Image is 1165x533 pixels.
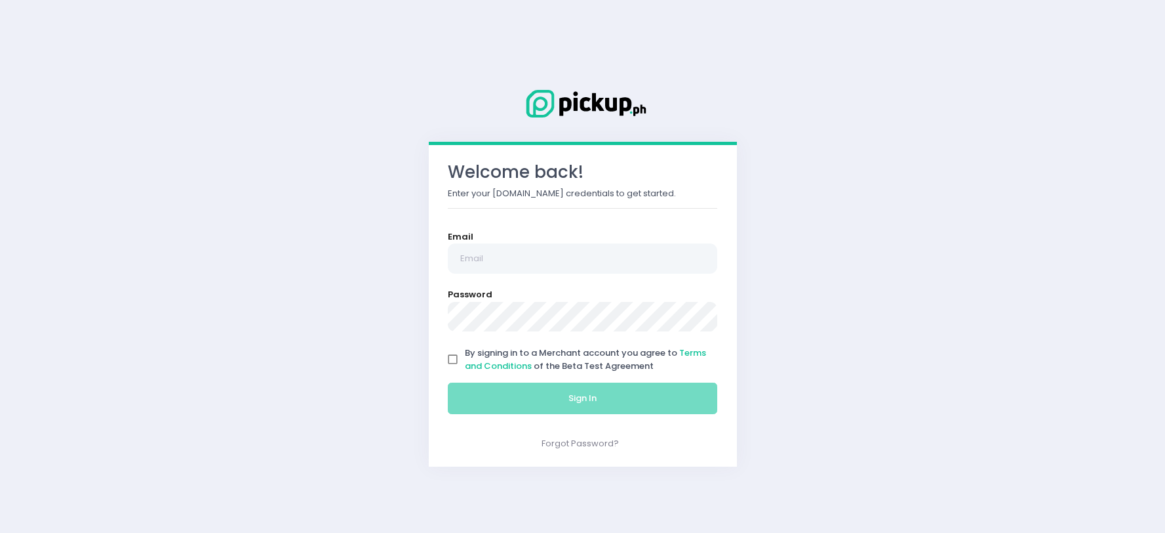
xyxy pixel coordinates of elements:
[465,347,706,372] a: Terms and Conditions
[448,230,473,244] label: Email
[448,162,718,182] h3: Welcome back!
[448,244,718,274] input: Email
[448,288,492,301] label: Password
[448,383,718,414] button: Sign In
[517,87,648,120] img: Logo
[568,392,597,404] span: Sign In
[465,347,706,372] span: By signing in to a Merchant account you agree to of the Beta Test Agreement
[448,187,718,200] p: Enter your [DOMAIN_NAME] credentials to get started.
[542,437,619,450] a: Forgot Password?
